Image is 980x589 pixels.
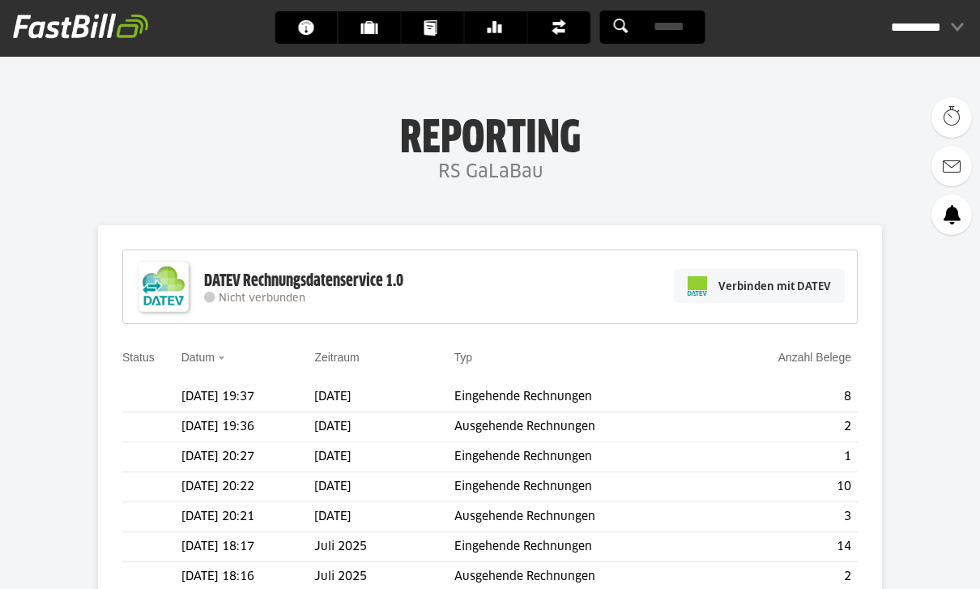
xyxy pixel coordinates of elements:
td: [DATE] [314,412,454,442]
h1: Reporting [162,114,818,156]
td: Eingehende Rechnungen [454,532,713,562]
td: Eingehende Rechnungen [454,382,713,412]
a: Datum [181,351,215,364]
td: [DATE] 20:22 [181,472,315,502]
td: Eingehende Rechnungen [454,472,713,502]
td: 2 [712,412,858,442]
img: sort_desc.gif [218,356,228,360]
td: [DATE] [314,502,454,532]
span: Kunden [361,11,388,44]
span: Finanzen [551,11,577,44]
a: Banking [465,11,527,44]
td: [DATE] 20:21 [181,502,315,532]
span: Dokumente [424,11,451,44]
a: Finanzen [528,11,590,44]
img: pi-datev-logo-farbig-24.svg [688,276,707,296]
td: [DATE] [314,442,454,472]
span: Dashboard [298,11,325,44]
td: Eingehende Rechnungen [454,442,713,472]
a: Dokumente [402,11,464,44]
td: Ausgehende Rechnungen [454,502,713,532]
span: Banking [488,11,514,44]
td: [DATE] 20:27 [181,442,315,472]
td: 14 [712,532,858,562]
span: Verbinden mit DATEV [718,278,831,294]
td: 3 [712,502,858,532]
td: 1 [712,442,858,472]
td: [DATE] 19:36 [181,412,315,442]
td: [DATE] 19:37 [181,382,315,412]
td: Juli 2025 [314,532,454,562]
a: Dashboard [275,11,338,44]
td: Ausgehende Rechnungen [454,412,713,442]
img: fastbill_logo_white.png [13,13,148,39]
a: Verbinden mit DATEV [674,269,845,303]
a: Kunden [339,11,401,44]
td: 10 [712,472,858,502]
a: Anzahl Belege [778,351,851,364]
span: Nicht verbunden [219,293,305,304]
td: 8 [712,382,858,412]
td: [DATE] [314,472,454,502]
td: [DATE] [314,382,454,412]
td: [DATE] 18:17 [181,532,315,562]
img: DATEV-Datenservice Logo [131,254,196,319]
div: DATEV Rechnungsdatenservice 1.0 [204,271,403,292]
a: Status [122,351,155,364]
a: Zeitraum [314,351,359,364]
a: Typ [454,351,473,364]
